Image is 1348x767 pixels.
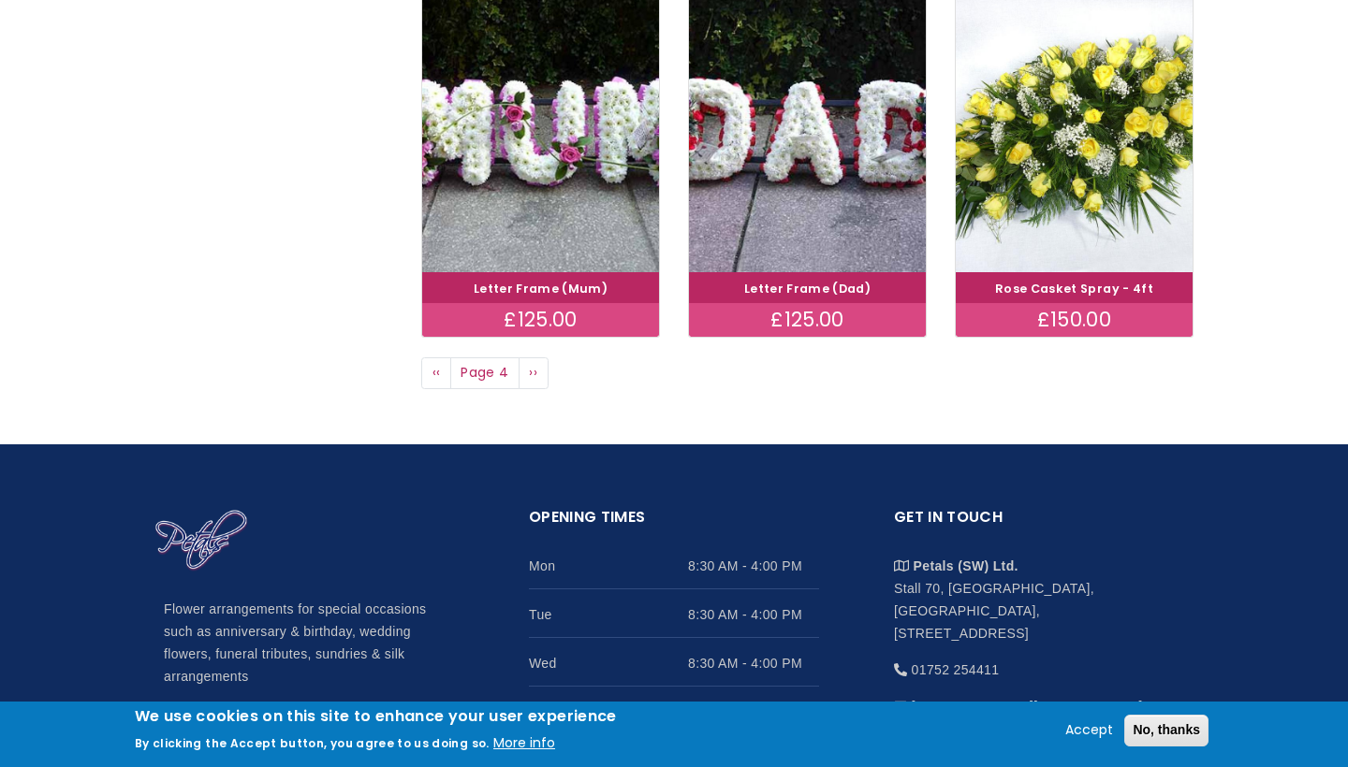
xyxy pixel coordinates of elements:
div: £150.00 [956,303,1193,337]
div: £125.00 [689,303,926,337]
a: Letter Frame (Dad) [744,281,871,297]
button: Accept [1058,719,1121,742]
span: ‹‹ [432,363,441,382]
li: Stall 70, [GEOGRAPHIC_DATA], [GEOGRAPHIC_DATA], [STREET_ADDRESS] [894,541,1184,644]
span: 8:30 AM - 4:00 PM [688,652,819,674]
span: 8:30 AM - 4:00 PM [688,603,819,626]
li: [EMAIL_ADDRESS][DOMAIN_NAME] [894,681,1184,717]
p: Flower arrangements for special occasions such as anniversary & birthday, wedding flowers, funera... [164,599,454,688]
button: More info [493,732,555,755]
h2: Opening Times [529,505,819,542]
li: 01752 254411 [894,644,1184,681]
button: No, thanks [1124,715,1209,746]
li: Wed [529,638,819,687]
nav: Page navigation [421,357,1194,389]
li: Mon [529,541,819,589]
img: Home [154,509,248,572]
span: 8:30 AM - 4:00 PM [688,555,819,577]
span: Page 4 [450,357,520,389]
p: By clicking the Accept button, you agree to us doing so. [135,735,490,751]
h2: Get in touch [894,505,1184,542]
span: ›› [529,363,537,382]
strong: Petals (SW) Ltd. [914,558,1018,573]
div: £125.00 [422,303,659,337]
li: Tue [529,589,819,638]
li: Thu [529,687,819,735]
a: Letter Frame (Mum) [474,281,608,297]
h2: We use cookies on this site to enhance your user experience [135,706,617,727]
a: Rose Casket Spray - 4ft [995,281,1153,297]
